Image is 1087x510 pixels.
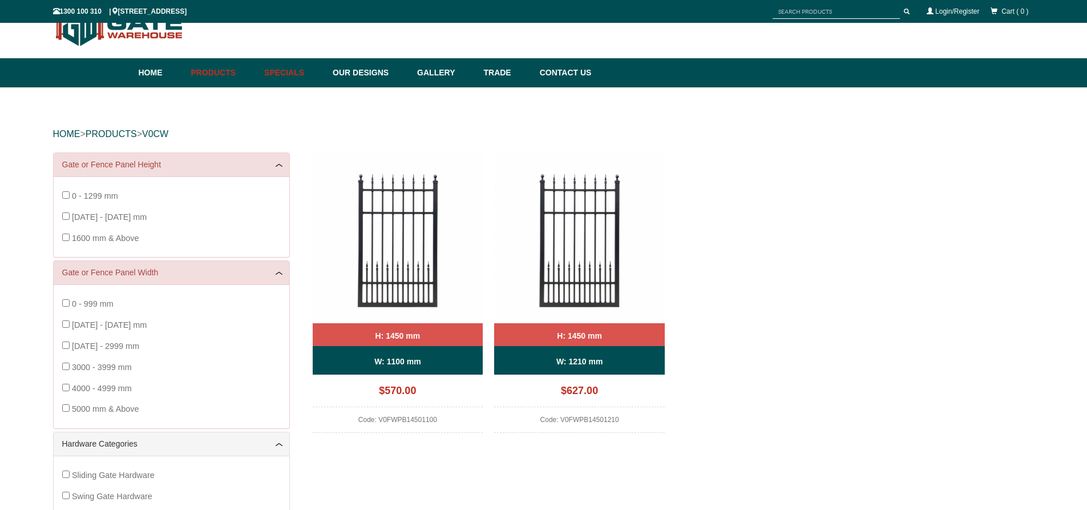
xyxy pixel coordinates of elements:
span: [DATE] - [DATE] mm [72,320,147,330]
a: Specials [258,58,327,87]
div: > > [53,116,1035,152]
img: V0FWPB - Flat Top (Double Spears) - Aluminium Pedestrian / Side Gate (Single Swing Gate) - Matte ... [313,152,483,323]
b: H: 1450 mm [375,331,421,340]
span: Swing Gate Hardware [72,492,152,501]
a: V0CW [142,129,168,139]
a: Login/Register [935,7,979,15]
span: 1300 100 310 | [STREET_ADDRESS] [53,7,187,15]
a: PRODUCTS [86,129,137,139]
span: 1600 mm & Above [72,234,139,243]
a: Home [139,58,185,87]
a: Gallery [411,58,478,87]
input: SEARCH PRODUCTS [773,5,900,19]
span: 0 - 1299 mm [72,191,118,200]
b: W: 1210 mm [556,357,603,366]
span: [DATE] - [DATE] mm [72,212,147,222]
a: HOME [53,129,80,139]
b: H: 1450 mm [557,331,602,340]
div: Code: V0FWPB14501100 [313,413,483,433]
a: Gate or Fence Panel Height [62,159,281,171]
span: Cart ( 0 ) [1001,7,1028,15]
a: Contact Us [534,58,592,87]
span: Sliding Gate Hardware [72,471,155,480]
a: Gate or Fence Panel Width [62,267,281,279]
span: 3000 - 3999 mm [72,363,132,372]
a: V0FWPB - Flat Top (Double Spears) - Aluminium Pedestrian / Side Gate (Single Swing Gate) - Matte ... [313,152,483,433]
img: V0FWPB - Flat Top (Double Spears) - Aluminium Pedestrian / Side Gate (Single Swing Gate) - Matte ... [494,152,665,323]
span: 5000 mm & Above [72,404,139,413]
div: $570.00 [313,380,483,407]
span: 4000 - 4999 mm [72,384,132,393]
a: Products [185,58,259,87]
b: W: 1100 mm [374,357,421,366]
div: $627.00 [494,380,665,407]
div: Code: V0FWPB14501210 [494,413,665,433]
span: [DATE] - 2999 mm [72,342,139,351]
a: Hardware Categories [62,438,281,450]
a: Our Designs [327,58,411,87]
a: Trade [478,58,534,87]
a: V0FWPB - Flat Top (Double Spears) - Aluminium Pedestrian / Side Gate (Single Swing Gate) - Matte ... [494,152,665,433]
iframe: LiveChat chat widget [859,204,1087,470]
span: 0 - 999 mm [72,299,114,308]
